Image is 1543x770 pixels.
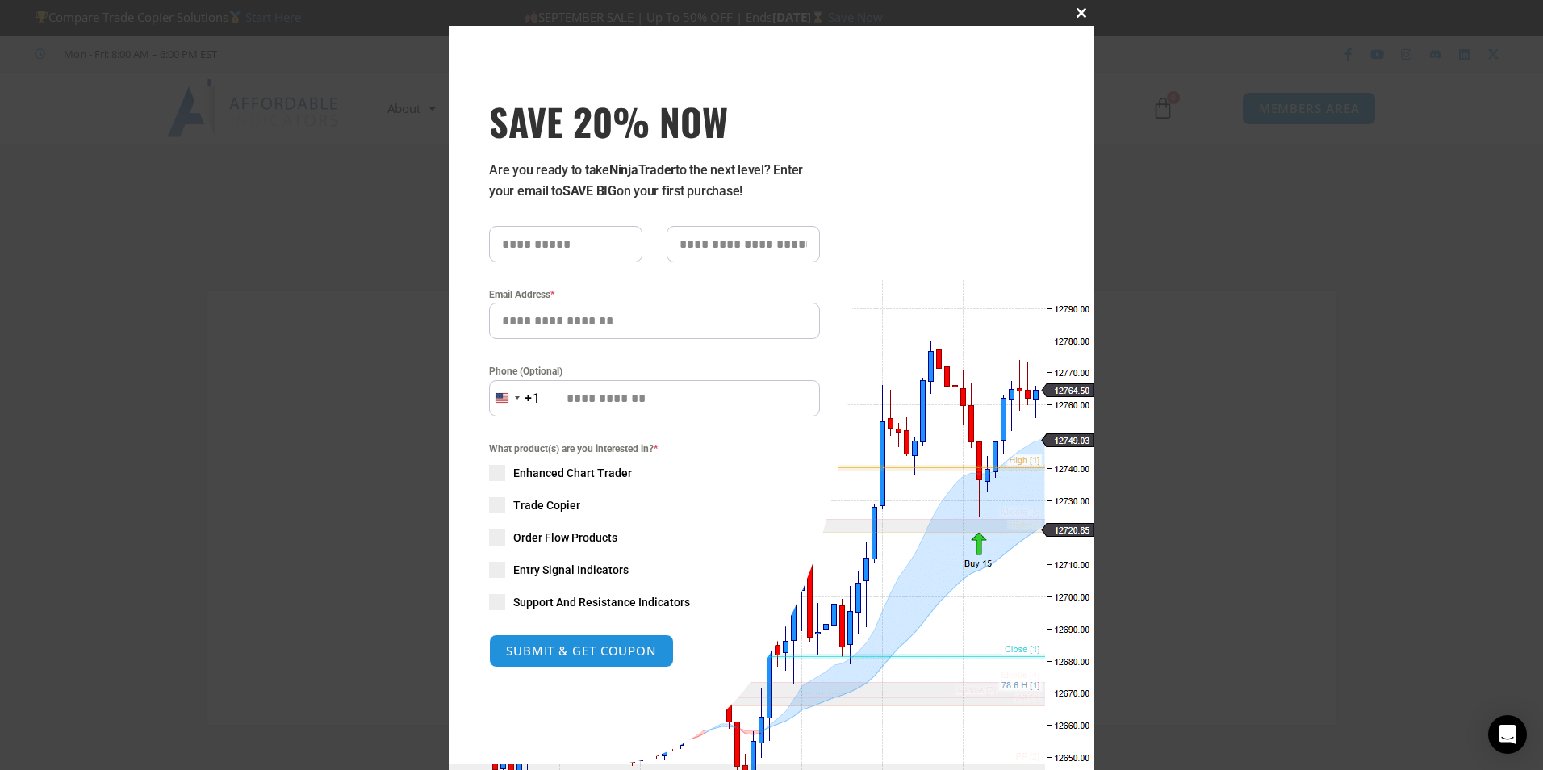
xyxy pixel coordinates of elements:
label: Email Address [489,287,820,303]
span: Trade Copier [513,497,580,513]
strong: SAVE BIG [562,183,617,199]
p: Are you ready to take to the next level? Enter your email to on your first purchase! [489,160,820,202]
span: Enhanced Chart Trader [513,465,632,481]
label: Phone (Optional) [489,363,820,379]
div: +1 [525,388,541,409]
h3: SAVE 20% NOW [489,98,820,144]
div: Open Intercom Messenger [1488,715,1527,754]
button: SUBMIT & GET COUPON [489,634,674,667]
label: Enhanced Chart Trader [489,465,820,481]
label: Order Flow Products [489,529,820,546]
span: What product(s) are you interested in? [489,441,820,457]
span: Order Flow Products [513,529,617,546]
span: Support And Resistance Indicators [513,594,690,610]
label: Trade Copier [489,497,820,513]
span: Entry Signal Indicators [513,562,629,578]
button: Selected country [489,380,541,416]
label: Support And Resistance Indicators [489,594,820,610]
label: Entry Signal Indicators [489,562,820,578]
strong: NinjaTrader [609,162,675,178]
